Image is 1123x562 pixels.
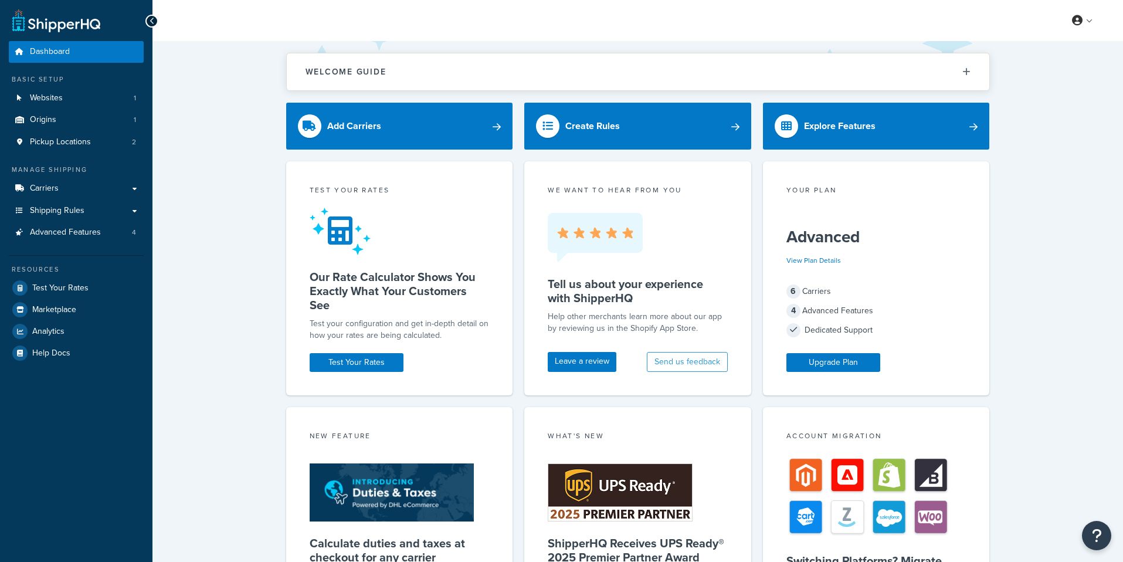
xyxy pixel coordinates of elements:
[9,178,144,199] a: Carriers
[132,228,136,238] span: 4
[9,131,144,153] li: Pickup Locations
[548,185,728,195] p: we want to hear from you
[286,103,513,150] a: Add Carriers
[548,352,616,372] a: Leave a review
[9,222,144,243] a: Advanced Features4
[786,185,966,198] div: Your Plan
[134,115,136,125] span: 1
[548,311,728,334] p: Help other merchants learn more about our app by reviewing us in the Shopify App Store.
[786,285,800,299] span: 6
[310,318,490,341] div: Test your configuration and get in-depth detail on how your rates are being calculated.
[786,303,966,319] div: Advanced Features
[327,118,381,134] div: Add Carriers
[9,109,144,131] li: Origins
[9,222,144,243] li: Advanced Features
[548,431,728,444] div: What's New
[786,353,880,372] a: Upgrade Plan
[30,184,59,194] span: Carriers
[786,304,800,318] span: 4
[30,93,63,103] span: Websites
[32,327,65,337] span: Analytics
[306,67,386,76] h2: Welcome Guide
[9,87,144,109] li: Websites
[30,206,84,216] span: Shipping Rules
[32,348,70,358] span: Help Docs
[763,103,990,150] a: Explore Features
[9,87,144,109] a: Websites1
[287,53,989,90] button: Welcome Guide
[134,93,136,103] span: 1
[9,131,144,153] a: Pickup Locations2
[9,299,144,320] a: Marketplace
[9,41,144,63] a: Dashboard
[647,352,728,372] button: Send us feedback
[30,137,91,147] span: Pickup Locations
[9,265,144,275] div: Resources
[32,283,89,293] span: Test Your Rates
[30,47,70,57] span: Dashboard
[132,137,136,147] span: 2
[310,185,490,198] div: Test your rates
[524,103,751,150] a: Create Rules
[9,75,144,84] div: Basic Setup
[9,109,144,131] a: Origins1
[786,255,841,266] a: View Plan Details
[804,118,876,134] div: Explore Features
[1082,521,1111,550] button: Open Resource Center
[30,115,56,125] span: Origins
[9,343,144,364] a: Help Docs
[565,118,620,134] div: Create Rules
[9,165,144,175] div: Manage Shipping
[9,277,144,299] a: Test Your Rates
[32,305,76,315] span: Marketplace
[310,353,403,372] a: Test Your Rates
[786,283,966,300] div: Carriers
[548,277,728,305] h5: Tell us about your experience with ShipperHQ
[786,431,966,444] div: Account Migration
[310,431,490,444] div: New Feature
[310,270,490,312] h5: Our Rate Calculator Shows You Exactly What Your Customers See
[9,200,144,222] a: Shipping Rules
[786,228,966,246] h5: Advanced
[30,228,101,238] span: Advanced Features
[9,321,144,342] a: Analytics
[786,322,966,338] div: Dedicated Support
